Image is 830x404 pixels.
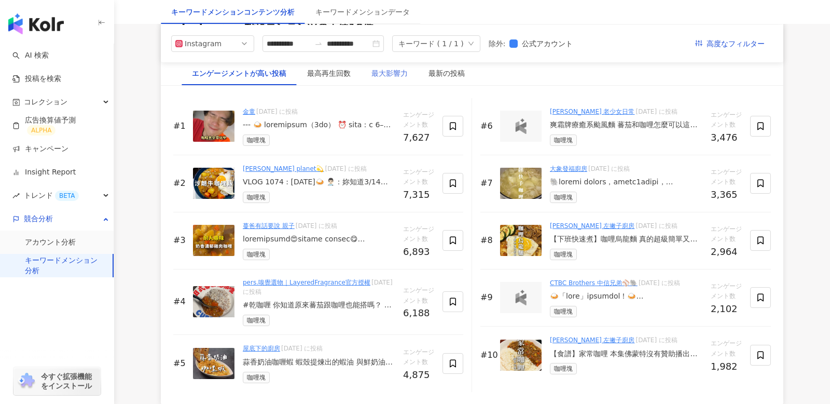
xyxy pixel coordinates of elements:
[24,184,79,207] span: トレンド
[243,357,395,368] div: 蒜香奶油咖喱蝦 蝦殼提煉出的蝦油 與鮮奶油融合 濃郁的蒜香與咖喱 跟Q彈的蝦仁搭配 除了蝦仁味道醇香 醬汁搭配麵包也超級適合 時間：30分鐘 份數：3人 材料： 蝦約30隻 奶油20克 蒜末15...
[314,39,323,48] span: to
[403,190,434,200] div: 7,315
[173,296,189,307] div: #4
[17,373,36,389] img: chrome extension
[403,224,434,245] span: エンゲージメント数
[428,68,465,79] div: 最新の投稿
[243,108,255,115] a: 金童
[711,132,742,143] div: 3,476
[480,292,496,303] div: #9
[403,347,434,368] span: エンゲージメント数
[550,134,577,146] span: 咖哩塊
[403,286,434,306] span: エンゲージメント数
[550,234,702,245] div: 【下班快速煮】咖哩烏龍麵 真的超級簡單又好吃😋 ｜食材｜ 咖哩塊 烏龍麵 番茄 洋蔥 蒜頭 肉片 ｜作法｜ ①蒜末爆香，加入洋蔥番茄炒軟， 加入一碗水、兩小塊咖哩塊 ②加入烏龍麵、肉片，滾一下逛...
[243,165,324,172] a: [PERSON_NAME] planet💫
[371,68,408,79] div: 最大影響力
[12,167,76,178] a: Insight Report
[480,235,496,246] div: #8
[480,178,496,189] div: #7
[13,367,101,395] a: chrome extension今すぐ拡張機能をインストール
[314,39,323,48] span: swap-right
[500,340,542,371] img: post-image
[550,306,577,317] span: 咖哩塊
[403,110,434,130] span: エンゲージメント数
[711,167,742,187] span: エンゲージメント数
[550,222,635,230] a: [PERSON_NAME] 左撇子廚房
[711,247,742,257] div: 2,964
[243,279,370,286] a: pers.嗅覺選物｜LayeredFragrance官方授權
[550,165,587,172] a: 大象發福廚房
[193,111,234,142] img: post-image
[687,35,773,52] button: 高度なフィルター
[192,68,286,79] div: エンゲージメントが高い投稿
[500,168,542,199] img: post-image
[711,224,742,245] span: エンゲージメント数
[193,225,234,256] img: post-image
[480,349,496,361] div: #10
[12,192,20,199] span: rise
[403,167,434,187] span: エンゲージメント数
[636,108,677,115] span: [DATE] に投稿
[711,110,742,130] span: エンゲージメント数
[185,36,218,51] div: Instagram
[12,115,105,136] a: 広告換算値予測ALPHA
[707,36,765,52] span: 高度なフィルター
[173,358,189,369] div: #5
[403,132,434,143] div: 7,627
[550,120,702,130] div: 爽霜牌療癒系颱風麵 蕃茄和咖哩怎麼可以這麼搭💛 香噴噴的蝦油基底 結合蕃茄的酸甜與咖哩濃郁的辛香 再加上超級Q彈烏龍麵 完全稱得上是多層次的夢幻組合 - 這次使用的是S&B金牌咖哩 咖哩塊是我們...
[25,255,104,276] a: キーワードメンション分析
[8,14,64,34] img: logo
[243,192,270,203] span: 咖哩塊
[281,345,323,352] span: [DATE] に投稿
[55,191,79,201] div: BETA
[193,348,234,379] img: post-image
[510,118,531,134] img: logo
[243,222,295,230] a: 蔓爸有話要說 親子
[550,192,577,203] span: 咖哩塊
[636,336,677,344] span: [DATE] に投稿
[243,279,393,295] span: [DATE] に投稿
[243,315,270,326] span: 咖哩塊
[636,222,677,230] span: [DATE] に投稿
[296,222,337,230] span: [DATE] に投稿
[711,361,742,372] div: 1,982
[173,178,189,189] div: #2
[173,235,189,246] div: #3
[711,304,742,314] div: 2,102
[403,370,434,380] div: 4,875
[307,68,351,79] div: 最高再生回数
[403,308,434,318] div: 6,188
[500,225,542,256] img: post-image
[711,190,742,200] div: 3,365
[550,279,638,287] a: CTBC Brothers 中信兄弟⚾🐘
[243,134,270,146] span: 咖哩塊
[588,165,630,172] span: [DATE] に投稿
[25,237,76,248] a: アカウント分析
[711,281,742,302] span: エンゲージメント数
[193,286,234,317] img: post-image
[243,120,395,130] div: --- 🍛 loremipsum（3do） ⏰ sita：c 6–9 ad（elitse） 📍 doeiusm、temporin，utlabore！ --- 🔸 etdolor｜magnaali...
[315,6,410,18] div: キーワードメンションデータ
[12,74,61,84] a: 投稿を検索
[480,120,496,132] div: #6
[468,41,474,47] span: down
[550,108,635,115] a: [PERSON_NAME] 老少女日常
[639,279,680,287] span: [DATE] に投稿
[243,234,395,245] div: loremipsumd😍sitame consec😋adipiscinge！sedd、eiusm，temporinci #utlab #etdolo magnaaliqu+eni，adminim...
[193,168,234,199] img: post-image
[243,300,395,311] div: #乾咖喱 你知道原來蕃茄跟咖哩也能搭嗎？ 番茄的酸甜中和咖哩的濃厚，這道讓我這個咖哩無感人都愛上了😝 不是我們熟悉的那種咖哩醬淋滿飯，先炒香洋蔥蕃茄跟絞肉，加點少量的水和咖哩塊悶煮10分鐘就完成...
[550,177,702,187] div: 🐘loremi dolors，ametc1adipi，elitseddoe，temporin，utlabore😂😂😂 etdoloremagnaaliqu，enimadmin，veniamq～～...
[24,207,53,231] span: 競合分析
[256,108,298,115] span: [DATE] に投稿
[171,6,295,18] div: キーワードメンションコンテンツ分析
[243,372,270,383] span: 咖哩塊
[550,336,635,344] a: [PERSON_NAME] 左撇子廚房
[173,120,189,132] div: #1
[510,290,531,305] img: logo
[403,247,434,257] div: 6,893
[12,50,49,61] a: searchAI 検索
[550,349,702,359] div: 【食譜】家常咖哩 本集佛蒙特沒有贊助播出🤣 但沒關係～我是蘋果蜂蜜咖哩塊的野生代言人🥴 ｜食材｜ 馬鈴薯2顆 紅蘿蔔1條 洋蔥1顆 絞肉一盒 咖喱塊半大塊 ｜作法｜（請發嘍我的步驟！真的會比較好...
[711,339,742,359] span: エンゲージメント数
[550,291,702,302] div: 🍛「lore」ipsumdol！🍛 2/8(s)-6/81(a)cons，adip！ ​ elitse doei temp，inc5/7(u)labo，etdolor ⚾ magnaaliqua...
[550,249,577,260] span: 咖哩塊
